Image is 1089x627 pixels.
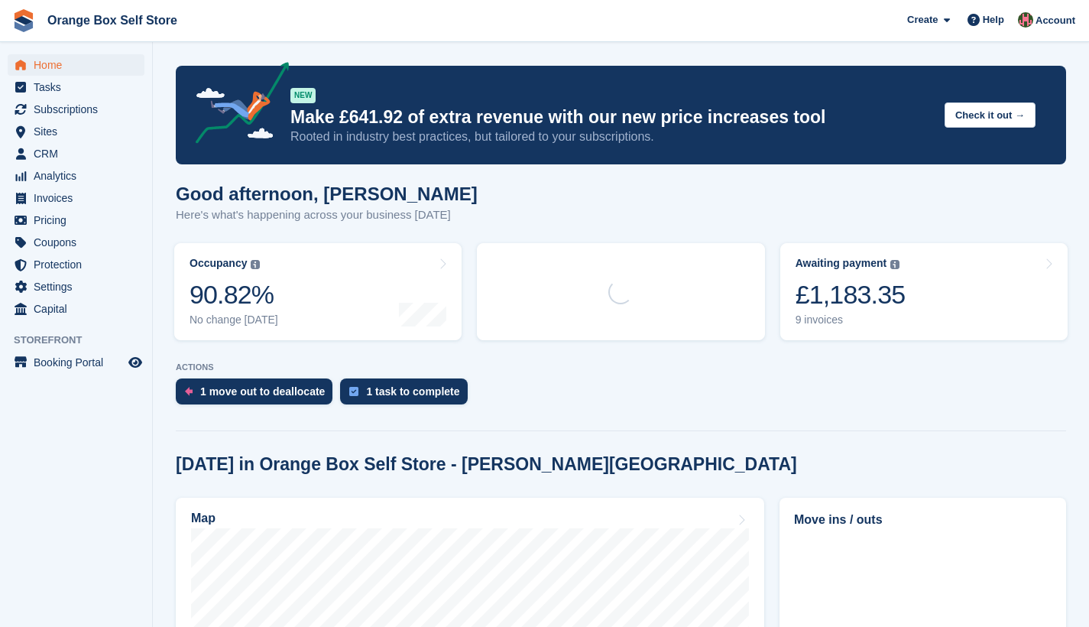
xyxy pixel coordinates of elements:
[1036,13,1075,28] span: Account
[14,333,152,348] span: Storefront
[190,279,278,310] div: 90.82%
[34,232,125,253] span: Coupons
[190,313,278,326] div: No change [DATE]
[796,257,887,270] div: Awaiting payment
[796,279,906,310] div: £1,183.35
[8,352,144,373] a: menu
[1018,12,1033,28] img: David Clark
[290,88,316,103] div: NEW
[8,121,144,142] a: menu
[8,232,144,253] a: menu
[176,184,478,204] h1: Good afternoon, [PERSON_NAME]
[290,128,932,145] p: Rooted in industry best practices, but tailored to your subscriptions.
[8,210,144,231] a: menu
[176,362,1066,372] p: ACTIONS
[780,243,1068,340] a: Awaiting payment £1,183.35 9 invoices
[34,352,125,373] span: Booking Portal
[34,165,125,187] span: Analytics
[8,99,144,120] a: menu
[34,143,125,164] span: CRM
[176,454,797,475] h2: [DATE] in Orange Box Self Store - [PERSON_NAME][GEOGRAPHIC_DATA]
[366,385,459,398] div: 1 task to complete
[34,298,125,320] span: Capital
[185,387,193,396] img: move_outs_to_deallocate_icon-f764333ba52eb49d3ac5e1228854f67142a1ed5810a6f6cc68b1a99e826820c5.svg
[890,260,899,269] img: icon-info-grey-7440780725fd019a000dd9b08b2336e03edf1995a4989e88bcd33f0948082b44.svg
[8,187,144,209] a: menu
[41,8,183,33] a: Orange Box Self Store
[907,12,938,28] span: Create
[8,276,144,297] a: menu
[34,121,125,142] span: Sites
[176,378,340,412] a: 1 move out to deallocate
[8,165,144,187] a: menu
[34,254,125,275] span: Protection
[8,143,144,164] a: menu
[349,387,358,396] img: task-75834270c22a3079a89374b754ae025e5fb1db73e45f91037f5363f120a921f8.svg
[176,206,478,224] p: Here's what's happening across your business [DATE]
[34,99,125,120] span: Subscriptions
[796,313,906,326] div: 9 invoices
[290,106,932,128] p: Make £641.92 of extra revenue with our new price increases tool
[983,12,1004,28] span: Help
[191,512,216,525] h2: Map
[34,210,125,231] span: Pricing
[200,385,325,398] div: 1 move out to deallocate
[183,62,290,149] img: price-adjustments-announcement-icon-8257ccfd72463d97f412b2fc003d46551f7dbcb40ab6d574587a9cd5c0d94...
[945,102,1036,128] button: Check it out →
[8,54,144,76] a: menu
[190,257,247,270] div: Occupancy
[34,187,125,209] span: Invoices
[8,254,144,275] a: menu
[126,353,144,372] a: Preview store
[12,9,35,32] img: stora-icon-8386f47178a22dfd0bd8f6a31ec36ba5ce8667c1dd55bd0f319d3a0aa187defe.svg
[34,54,125,76] span: Home
[8,76,144,98] a: menu
[794,511,1052,529] h2: Move ins / outs
[34,76,125,98] span: Tasks
[34,276,125,297] span: Settings
[8,298,144,320] a: menu
[340,378,475,412] a: 1 task to complete
[251,260,260,269] img: icon-info-grey-7440780725fd019a000dd9b08b2336e03edf1995a4989e88bcd33f0948082b44.svg
[174,243,462,340] a: Occupancy 90.82% No change [DATE]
